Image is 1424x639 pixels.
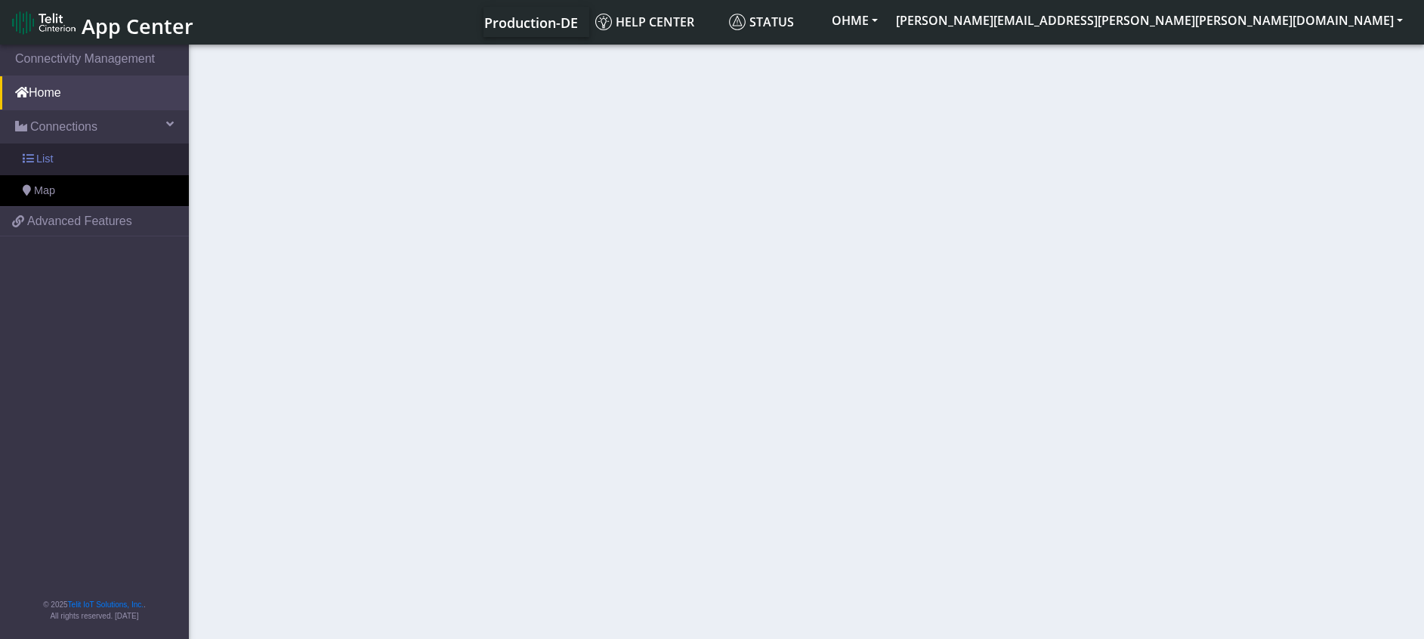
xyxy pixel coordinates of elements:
[12,6,191,39] a: App Center
[589,7,723,37] a: Help center
[68,600,144,609] a: Telit IoT Solutions, Inc.
[729,14,794,30] span: Status
[887,7,1412,34] button: [PERSON_NAME][EMAIL_ADDRESS][PERSON_NAME][PERSON_NAME][DOMAIN_NAME]
[723,7,823,37] a: Status
[595,14,612,30] img: knowledge.svg
[595,14,694,30] span: Help center
[27,212,132,230] span: Advanced Features
[34,183,55,199] span: Map
[36,151,53,168] span: List
[484,14,578,32] span: Production-DE
[30,118,97,136] span: Connections
[823,7,887,34] button: OHME
[82,12,193,40] span: App Center
[729,14,746,30] img: status.svg
[12,11,76,35] img: logo-telit-cinterion-gw-new.png
[483,7,577,37] a: Your current platform instance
